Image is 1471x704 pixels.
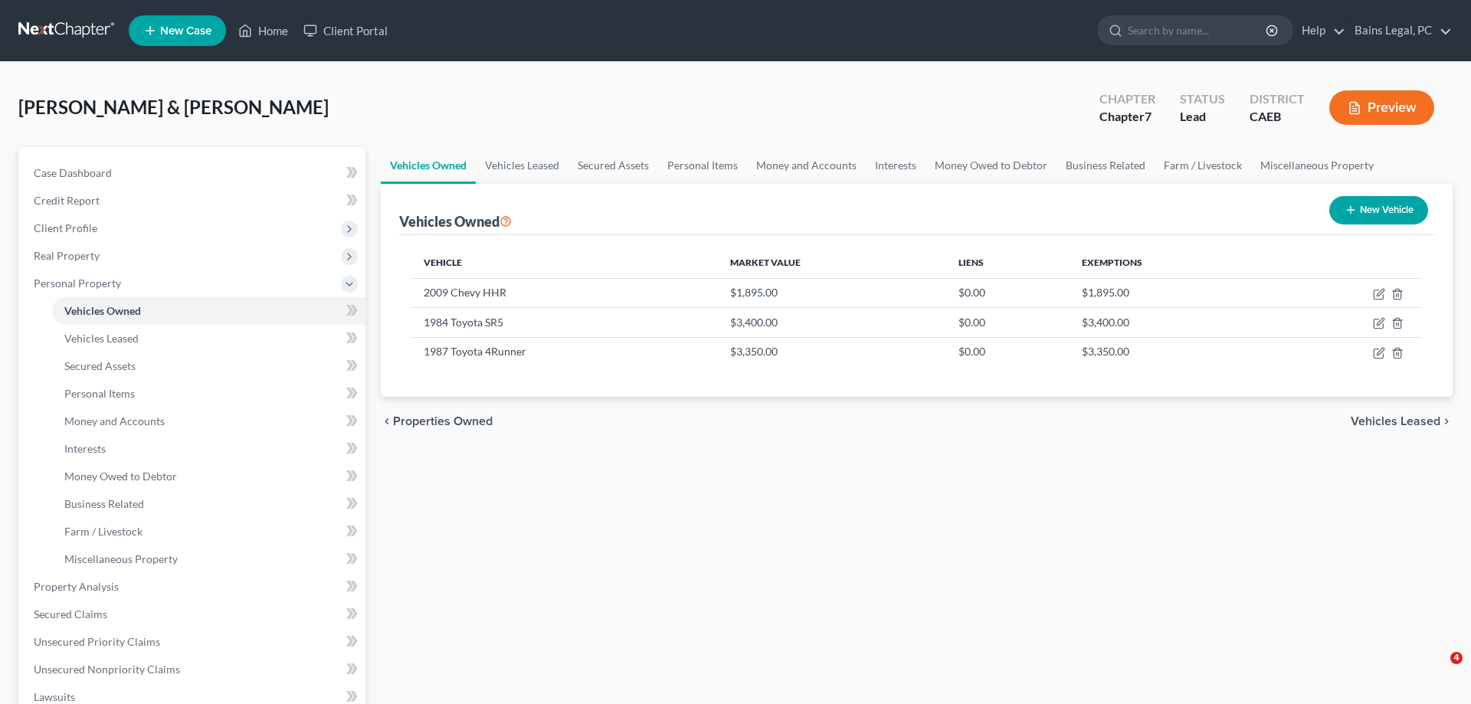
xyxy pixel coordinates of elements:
[34,690,75,703] span: Lawsuits
[411,278,718,307] td: 2009 Chevy HHR
[1250,108,1305,126] div: CAEB
[1099,90,1155,108] div: Chapter
[1251,147,1383,184] a: Miscellaneous Property
[1180,108,1225,126] div: Lead
[1128,16,1268,44] input: Search by name...
[34,166,112,179] span: Case Dashboard
[160,25,211,37] span: New Case
[1070,337,1274,366] td: $3,350.00
[64,387,135,400] span: Personal Items
[1250,90,1305,108] div: District
[1155,147,1251,184] a: Farm / Livestock
[1329,90,1434,125] button: Preview
[1070,308,1274,337] td: $3,400.00
[718,337,946,366] td: $3,350.00
[747,147,866,184] a: Money and Accounts
[946,278,1070,307] td: $0.00
[381,147,476,184] a: Vehicles Owned
[399,212,512,231] div: Vehicles Owned
[1294,17,1345,44] a: Help
[1180,90,1225,108] div: Status
[18,96,329,118] span: [PERSON_NAME] & [PERSON_NAME]
[52,518,365,545] a: Farm / Livestock
[1450,652,1463,664] span: 4
[1057,147,1155,184] a: Business Related
[21,656,365,683] a: Unsecured Nonpriority Claims
[1440,415,1453,427] i: chevron_right
[21,159,365,187] a: Case Dashboard
[21,187,365,214] a: Credit Report
[34,663,180,676] span: Unsecured Nonpriority Claims
[231,17,296,44] a: Home
[34,249,100,262] span: Real Property
[52,490,365,518] a: Business Related
[64,332,139,345] span: Vehicles Leased
[381,415,393,427] i: chevron_left
[411,337,718,366] td: 1987 Toyota 4Runner
[1351,415,1440,427] span: Vehicles Leased
[658,147,747,184] a: Personal Items
[946,308,1070,337] td: $0.00
[52,408,365,435] a: Money and Accounts
[946,247,1070,278] th: Liens
[1070,247,1274,278] th: Exemptions
[1329,196,1428,224] button: New Vehicle
[1351,415,1453,427] button: Vehicles Leased chevron_right
[411,247,718,278] th: Vehicle
[21,573,365,601] a: Property Analysis
[34,607,107,621] span: Secured Claims
[64,359,136,372] span: Secured Assets
[64,470,177,483] span: Money Owed to Debtor
[64,525,143,538] span: Farm / Livestock
[381,415,493,427] button: chevron_left Properties Owned
[946,337,1070,366] td: $0.00
[21,601,365,628] a: Secured Claims
[52,380,365,408] a: Personal Items
[64,552,178,565] span: Miscellaneous Property
[52,352,365,380] a: Secured Assets
[296,17,395,44] a: Client Portal
[34,580,119,593] span: Property Analysis
[34,194,100,207] span: Credit Report
[718,308,946,337] td: $3,400.00
[926,147,1057,184] a: Money Owed to Debtor
[568,147,658,184] a: Secured Assets
[64,304,141,317] span: Vehicles Owned
[718,247,946,278] th: Market Value
[411,308,718,337] td: 1984 Toyota SR5
[52,325,365,352] a: Vehicles Leased
[1419,652,1456,689] iframe: Intercom live chat
[1070,278,1274,307] td: $1,895.00
[52,297,365,325] a: Vehicles Owned
[34,635,160,648] span: Unsecured Priority Claims
[718,278,946,307] td: $1,895.00
[52,463,365,490] a: Money Owed to Debtor
[34,221,97,234] span: Client Profile
[866,147,926,184] a: Interests
[64,414,165,427] span: Money and Accounts
[64,442,106,455] span: Interests
[393,415,493,427] span: Properties Owned
[64,497,144,510] span: Business Related
[52,435,365,463] a: Interests
[476,147,568,184] a: Vehicles Leased
[34,277,121,290] span: Personal Property
[1099,108,1155,126] div: Chapter
[1347,17,1452,44] a: Bains Legal, PC
[1145,109,1152,123] span: 7
[52,545,365,573] a: Miscellaneous Property
[21,628,365,656] a: Unsecured Priority Claims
